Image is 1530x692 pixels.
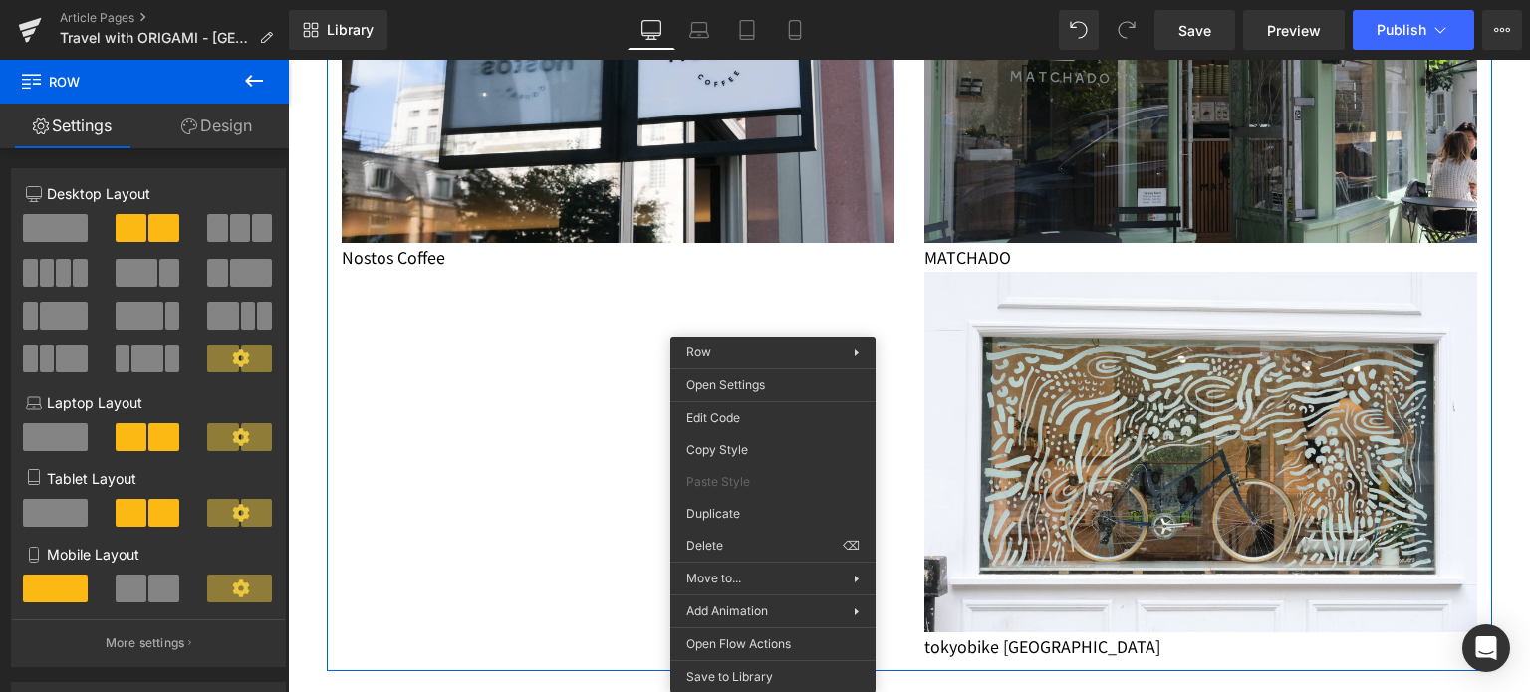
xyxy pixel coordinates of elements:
[289,10,387,50] a: New Library
[686,635,860,653] span: Open Flow Actions
[628,10,675,50] a: Desktop
[686,409,860,427] span: Edit Code
[26,183,271,204] p: Desktop Layout
[1107,10,1147,50] button: Redo
[12,619,285,666] button: More settings
[106,634,185,652] p: More settings
[686,537,843,555] span: Delete
[686,505,860,523] span: Duplicate
[1482,10,1522,50] button: More
[144,104,289,148] a: Design
[1267,20,1321,41] span: Preview
[20,60,219,104] span: Row
[327,21,374,39] span: Library
[686,602,854,620] span: Add Animation
[1178,20,1211,41] span: Save
[1462,624,1510,672] div: Open Intercom Messenger
[1243,10,1345,50] a: Preview
[26,468,271,489] p: Tablet Layout
[686,668,860,686] span: Save to Library
[54,183,607,212] p: Nostos Coffee
[723,10,771,50] a: Tablet
[26,392,271,413] p: Laptop Layout
[686,345,711,359] span: Row
[1059,10,1099,50] button: Undo
[60,10,289,26] a: Article Pages
[637,573,1189,601] p: tokyobike [GEOGRAPHIC_DATA]
[26,544,271,565] p: Mobile Layout
[843,537,860,555] span: ⌫
[686,570,854,587] span: Move to...
[675,10,723,50] a: Laptop
[771,10,819,50] a: Mobile
[60,30,251,46] span: Travel with ORIGAMI - [GEOGRAPHIC_DATA]
[686,376,860,394] span: Open Settings
[637,183,1189,212] p: MATCHADO
[686,441,860,459] span: Copy Style
[686,473,860,491] span: Paste Style
[1377,22,1426,38] span: Publish
[1353,10,1474,50] button: Publish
